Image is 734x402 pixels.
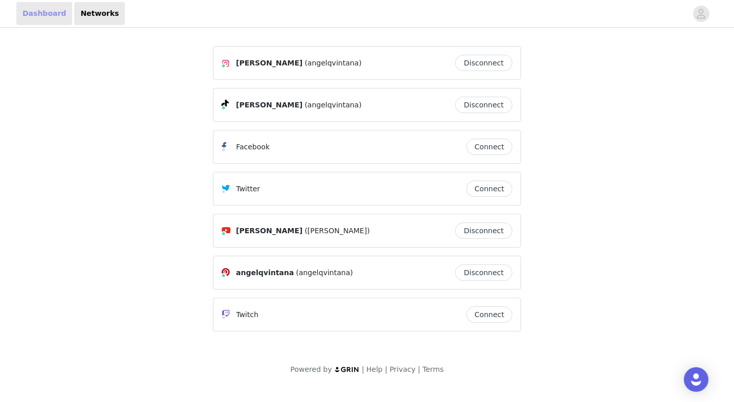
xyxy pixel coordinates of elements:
[362,365,364,373] span: |
[696,6,706,22] div: avatar
[684,367,708,392] div: Open Intercom Messenger
[466,306,512,323] button: Connect
[222,59,230,68] img: Instagram Icon
[236,58,303,69] span: [PERSON_NAME]
[334,366,360,373] img: logo
[236,226,303,236] span: [PERSON_NAME]
[305,226,370,236] span: ([PERSON_NAME])
[366,365,383,373] a: Help
[305,58,361,69] span: (angelqvintana)
[236,267,294,278] span: angelqvintana
[296,267,353,278] span: (angelqvintana)
[455,222,512,239] button: Disconnect
[390,365,416,373] a: Privacy
[236,142,270,152] p: Facebook
[236,309,258,320] p: Twitch
[16,2,72,25] a: Dashboard
[455,264,512,281] button: Disconnect
[455,55,512,71] button: Disconnect
[236,100,303,110] span: [PERSON_NAME]
[455,97,512,113] button: Disconnect
[305,100,361,110] span: (angelqvintana)
[385,365,387,373] span: |
[418,365,420,373] span: |
[236,184,260,194] p: Twitter
[466,181,512,197] button: Connect
[290,365,332,373] span: Powered by
[466,139,512,155] button: Connect
[422,365,443,373] a: Terms
[74,2,125,25] a: Networks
